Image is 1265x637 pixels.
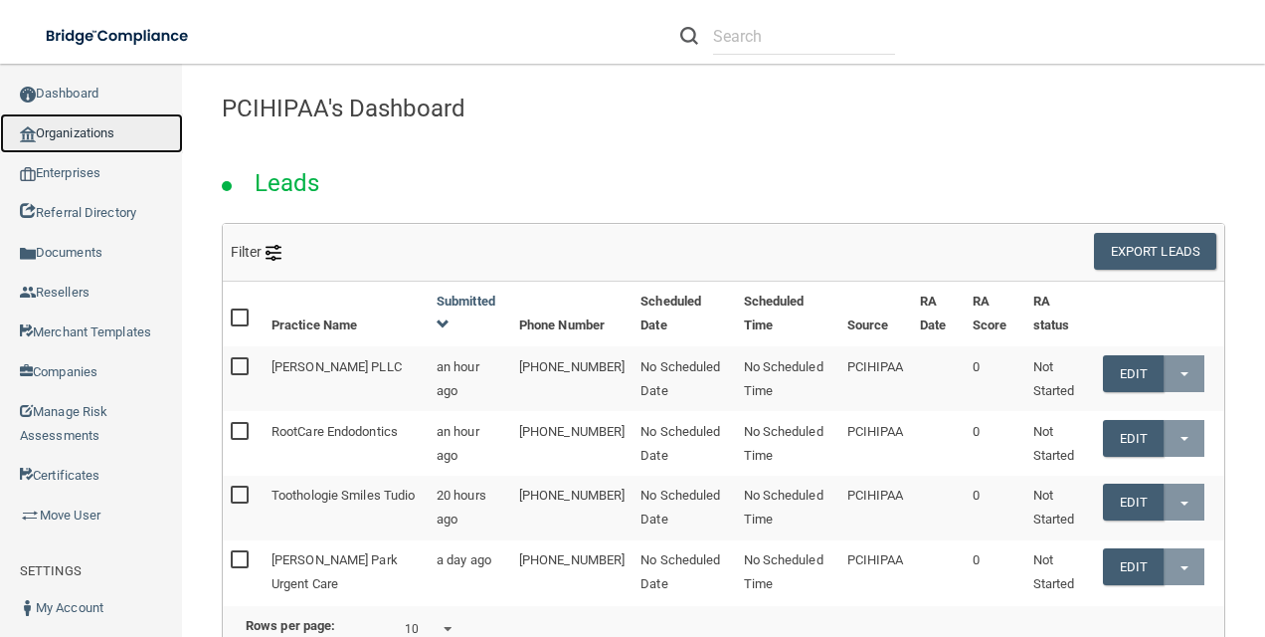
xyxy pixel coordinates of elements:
[30,16,207,57] img: bridge_compliance_login_screen.278c3ca4.svg
[632,346,735,411] td: No Scheduled Date
[1025,476,1095,540] td: Not Started
[222,96,1225,121] h4: PCIHIPAA's Dashboard
[264,411,429,476] td: RootCare Endodontics
[511,411,632,476] td: [PHONE_NUMBER]
[736,411,839,476] td: No Scheduled Time
[839,476,912,540] td: PCIHIPAA
[1103,484,1164,521] a: Edit
[1025,282,1095,346] th: RA status
[231,244,281,260] span: Filter
[511,346,632,411] td: [PHONE_NUMBER]
[839,411,912,476] td: PCIHIPAA
[736,282,839,346] th: Scheduled Time
[264,476,429,540] td: Toothologie Smiles Tudio
[437,294,495,332] a: Submitted
[235,155,340,211] h2: Leads
[965,411,1025,476] td: 0
[264,282,429,346] th: Practice Name
[632,540,735,604] td: No Scheduled Date
[632,282,735,346] th: Scheduled Date
[429,346,511,411] td: an hour ago
[20,559,82,583] label: SETTINGS
[20,285,36,301] img: ic_reseller.de258add.png
[264,540,429,604] td: [PERSON_NAME] Park Urgent Care
[839,346,912,411] td: PCIHIPAA
[20,600,36,616] img: ic_user_dark.df1a06c3.png
[965,476,1025,540] td: 0
[266,245,281,261] img: icon-filter@2x.21656d0b.png
[632,411,735,476] td: No Scheduled Date
[20,167,36,181] img: enterprise.0d942306.png
[20,506,40,526] img: briefcase.64adab9b.png
[264,346,429,411] td: [PERSON_NAME] PLLC
[839,282,912,346] th: Source
[839,540,912,604] td: PCIHIPAA
[736,346,839,411] td: No Scheduled Time
[713,18,895,55] input: Search
[965,346,1025,411] td: 0
[20,246,36,262] img: icon-documents.8dae5593.png
[429,411,511,476] td: an hour ago
[632,476,735,540] td: No Scheduled Date
[429,476,511,540] td: 20 hours ago
[429,540,511,604] td: a day ago
[912,282,965,346] th: RA Date
[20,87,36,103] img: ic_dashboard_dark.d01f4a41.png
[511,476,632,540] td: [PHONE_NUMBER]
[1103,420,1164,457] a: Edit
[965,282,1025,346] th: RA Score
[1094,233,1216,270] button: Export Leads
[511,282,632,346] th: Phone Number
[736,476,839,540] td: No Scheduled Time
[20,126,36,142] img: organization-icon.f8decf85.png
[736,540,839,604] td: No Scheduled Time
[921,496,1241,575] iframe: Drift Widget Chat Controller
[246,618,335,633] b: Rows per page:
[511,540,632,604] td: [PHONE_NUMBER]
[680,27,698,45] img: ic-search.3b580494.png
[1103,355,1164,392] a: Edit
[1025,346,1095,411] td: Not Started
[1025,411,1095,476] td: Not Started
